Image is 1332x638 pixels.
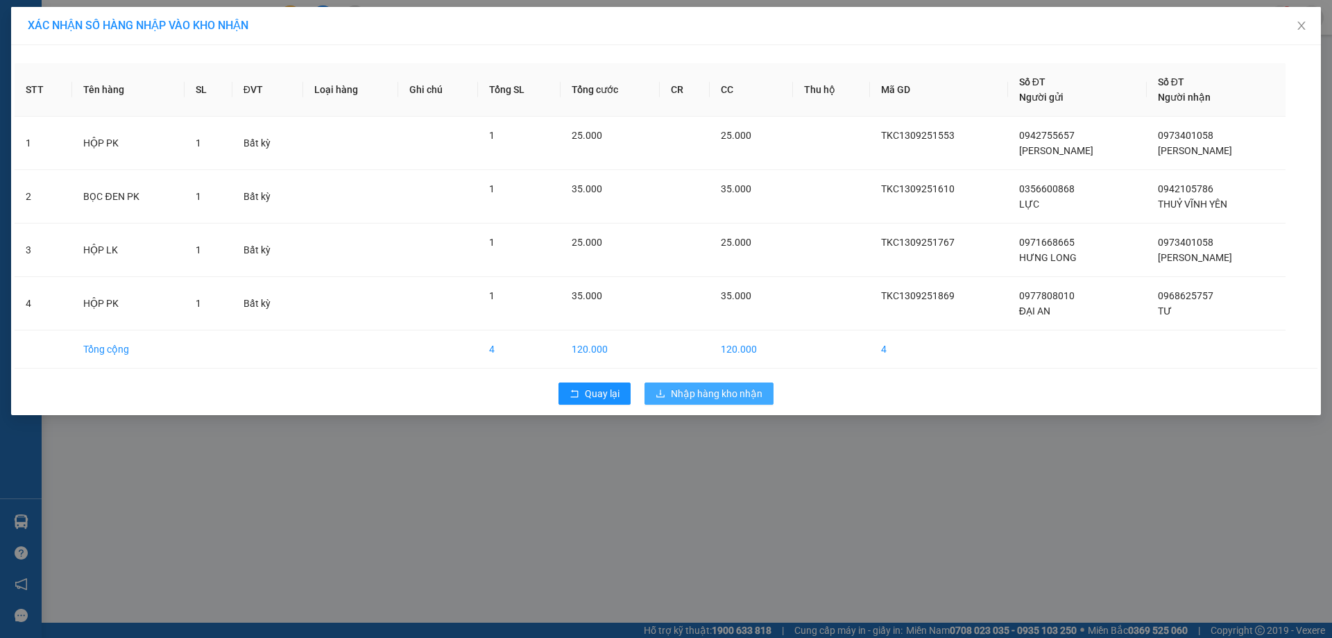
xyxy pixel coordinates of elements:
th: Thu hộ [793,63,870,117]
th: Tổng cước [561,63,659,117]
span: Số ĐT [1019,76,1045,87]
span: 0942755657 [1019,130,1075,141]
span: TKC1309251610 [881,183,955,194]
span: Quay lại [585,386,620,401]
td: 2 [15,170,72,224]
th: SL [185,63,232,117]
td: 4 [870,330,1008,369]
span: 25.000 [721,237,751,248]
span: 35.000 [721,290,751,301]
td: Bất kỳ [232,170,303,224]
span: 25.000 [572,130,602,141]
span: LỰC [1019,199,1039,210]
span: 0971668665 [1019,237,1075,248]
span: ĐẠI AN [1019,305,1050,317]
span: TKC1309251553 [881,130,955,141]
span: 1 [489,290,495,301]
td: 120.000 [710,330,794,369]
span: 1 [196,244,201,255]
span: Số ĐT [1158,76,1184,87]
th: CC [710,63,794,117]
th: ĐVT [232,63,303,117]
span: [PERSON_NAME] [1158,252,1232,263]
td: HỘP LK [72,224,184,277]
span: TƯ [1158,305,1172,317]
span: close [1296,20,1307,31]
span: TKC1309251767 [881,237,955,248]
th: Tổng SL [478,63,561,117]
span: download [656,389,665,400]
td: Bất kỳ [232,224,303,277]
span: 0942105786 [1158,183,1213,194]
td: HỘP PK [72,277,184,330]
span: XÁC NHẬN SỐ HÀNG NHẬP VÀO KHO NHẬN [28,19,248,32]
span: 0973401058 [1158,130,1213,141]
span: 25.000 [721,130,751,141]
td: BỌC ĐEN PK [72,170,184,224]
span: 1 [196,298,201,309]
button: downloadNhập hàng kho nhận [644,383,774,405]
span: 1 [489,183,495,194]
span: 1 [196,137,201,149]
span: 35.000 [572,290,602,301]
span: 1 [489,130,495,141]
th: Mã GD [870,63,1008,117]
span: Người nhận [1158,92,1211,103]
th: STT [15,63,72,117]
span: 25.000 [572,237,602,248]
span: 0973401058 [1158,237,1213,248]
td: 120.000 [561,330,659,369]
span: 0356600868 [1019,183,1075,194]
th: Loại hàng [303,63,398,117]
td: Tổng cộng [72,330,184,369]
span: 1 [489,237,495,248]
th: Ghi chú [398,63,478,117]
span: 1 [196,191,201,202]
td: 4 [15,277,72,330]
span: rollback [570,389,579,400]
span: 35.000 [721,183,751,194]
td: Bất kỳ [232,277,303,330]
th: Tên hàng [72,63,184,117]
span: Nhập hàng kho nhận [671,386,762,401]
td: Bất kỳ [232,117,303,170]
span: 35.000 [572,183,602,194]
span: [PERSON_NAME] [1158,145,1232,156]
span: Người gửi [1019,92,1064,103]
td: 3 [15,224,72,277]
td: 4 [478,330,561,369]
span: THUỶ VĨNH YÊN [1158,199,1227,210]
button: Close [1282,7,1321,46]
span: TKC1309251869 [881,290,955,301]
button: rollbackQuay lại [558,383,631,405]
th: CR [660,63,710,117]
span: 0977808010 [1019,290,1075,301]
span: [PERSON_NAME] [1019,145,1093,156]
span: 0968625757 [1158,290,1213,301]
td: HỘP PK [72,117,184,170]
td: 1 [15,117,72,170]
span: HƯNG LONG [1019,252,1077,263]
